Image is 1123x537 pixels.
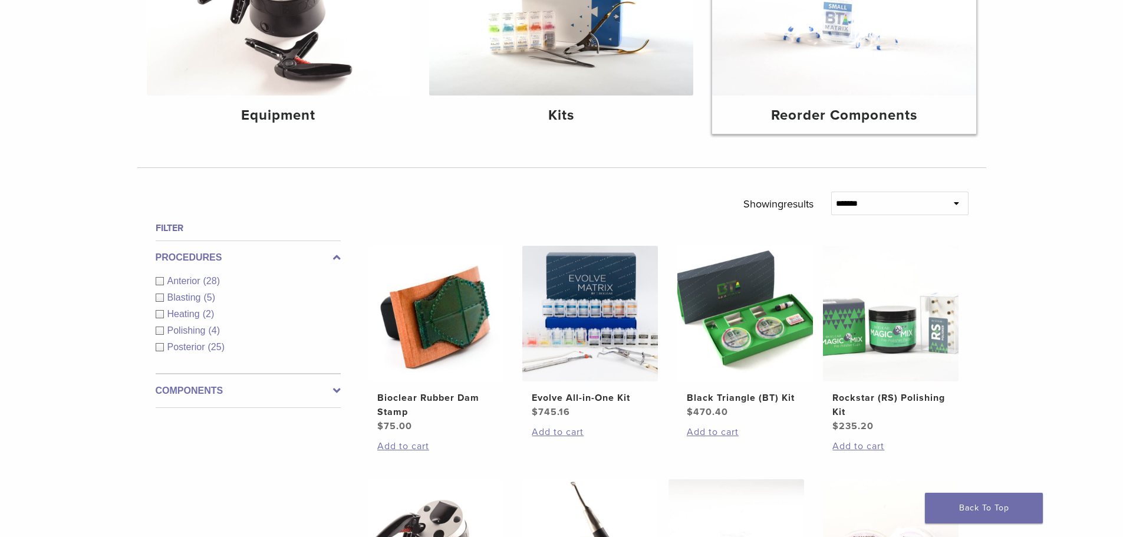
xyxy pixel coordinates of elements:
[203,292,215,302] span: (5)
[743,192,814,216] p: Showing results
[822,246,960,433] a: Rockstar (RS) Polishing KitRockstar (RS) Polishing Kit $235.20
[167,292,204,302] span: Blasting
[522,246,658,381] img: Evolve All-in-One Kit
[167,342,208,352] span: Posterior
[368,246,503,381] img: Bioclear Rubber Dam Stamp
[377,420,412,432] bdi: 75.00
[925,493,1043,523] a: Back To Top
[687,406,728,418] bdi: 470.40
[532,391,648,405] h2: Evolve All-in-One Kit
[156,251,341,265] label: Procedures
[377,439,494,453] a: Add to cart: “Bioclear Rubber Dam Stamp”
[532,425,648,439] a: Add to cart: “Evolve All-in-One Kit”
[208,325,220,335] span: (4)
[832,439,949,453] a: Add to cart: “Rockstar (RS) Polishing Kit”
[677,246,814,419] a: Black Triangle (BT) KitBlack Triangle (BT) Kit $470.40
[156,105,401,126] h4: Equipment
[167,276,203,286] span: Anterior
[377,420,384,432] span: $
[832,420,874,432] bdi: 235.20
[532,406,570,418] bdi: 745.16
[832,420,839,432] span: $
[203,309,215,319] span: (2)
[722,105,967,126] h4: Reorder Components
[532,406,538,418] span: $
[203,276,220,286] span: (28)
[687,391,803,405] h2: Black Triangle (BT) Kit
[377,391,494,419] h2: Bioclear Rubber Dam Stamp
[167,309,203,319] span: Heating
[823,246,959,381] img: Rockstar (RS) Polishing Kit
[677,246,813,381] img: Black Triangle (BT) Kit
[439,105,684,126] h4: Kits
[832,391,949,419] h2: Rockstar (RS) Polishing Kit
[208,342,225,352] span: (25)
[522,246,659,419] a: Evolve All-in-One KitEvolve All-in-One Kit $745.16
[367,246,505,433] a: Bioclear Rubber Dam StampBioclear Rubber Dam Stamp $75.00
[687,406,693,418] span: $
[687,425,803,439] a: Add to cart: “Black Triangle (BT) Kit”
[167,325,209,335] span: Polishing
[156,384,341,398] label: Components
[156,221,341,235] h4: Filter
